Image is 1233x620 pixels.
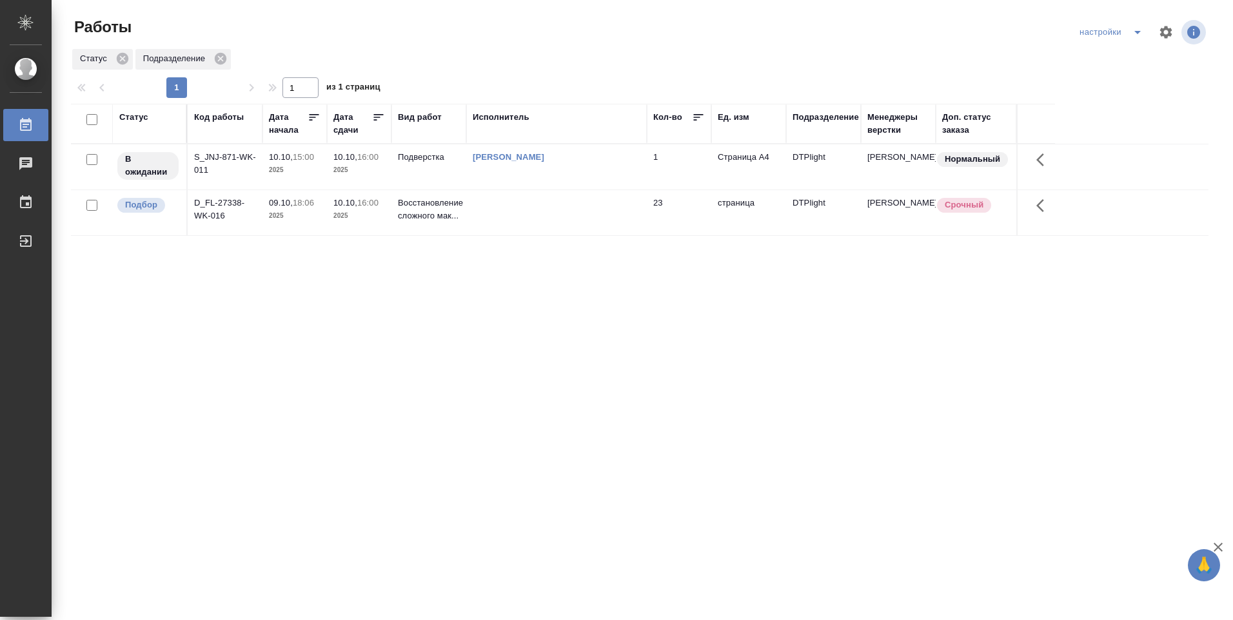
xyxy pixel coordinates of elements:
[647,144,711,189] td: 1
[867,197,929,209] p: [PERSON_NAME]
[1193,552,1215,579] span: 🙏
[188,144,262,189] td: S_JNJ-871-WK-011
[1076,22,1150,43] div: split button
[119,111,148,124] div: Статус
[786,144,861,189] td: DTPlight
[72,49,133,70] div: Статус
[116,151,180,181] div: Исполнитель назначен, приступать к работе пока рано
[333,111,372,137] div: Дата сдачи
[473,111,529,124] div: Исполнитель
[125,153,171,179] p: В ожидании
[326,79,380,98] span: из 1 страниц
[357,198,379,208] p: 16:00
[269,111,308,137] div: Дата начала
[942,111,1010,137] div: Доп. статус заказа
[188,190,262,235] td: D_FL-27338-WK-016
[293,198,314,208] p: 18:06
[333,164,385,177] p: 2025
[269,209,321,222] p: 2025
[473,152,544,162] a: [PERSON_NAME]
[1029,190,1060,221] button: Здесь прячутся важные кнопки
[333,152,357,162] p: 10.10,
[125,199,157,211] p: Подбор
[333,198,357,208] p: 10.10,
[1188,549,1220,581] button: 🙏
[793,111,859,124] div: Подразделение
[194,111,244,124] div: Код работы
[80,52,112,65] p: Статус
[867,111,929,137] div: Менеджеры верстки
[1150,17,1181,48] span: Настроить таблицу
[711,144,786,189] td: Страница А4
[711,190,786,235] td: страница
[718,111,749,124] div: Ед. изм
[135,49,231,70] div: Подразделение
[653,111,682,124] div: Кол-во
[867,151,929,164] p: [PERSON_NAME]
[398,197,460,222] p: Восстановление сложного мак...
[357,152,379,162] p: 16:00
[1181,20,1208,44] span: Посмотреть информацию
[269,164,321,177] p: 2025
[945,153,1000,166] p: Нормальный
[143,52,210,65] p: Подразделение
[398,151,460,164] p: Подверстка
[333,209,385,222] p: 2025
[116,197,180,214] div: Можно подбирать исполнителей
[786,190,861,235] td: DTPlight
[945,199,983,211] p: Срочный
[71,17,132,37] span: Работы
[269,152,293,162] p: 10.10,
[647,190,711,235] td: 23
[398,111,442,124] div: Вид работ
[1029,144,1060,175] button: Здесь прячутся важные кнопки
[269,198,293,208] p: 09.10,
[293,152,314,162] p: 15:00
